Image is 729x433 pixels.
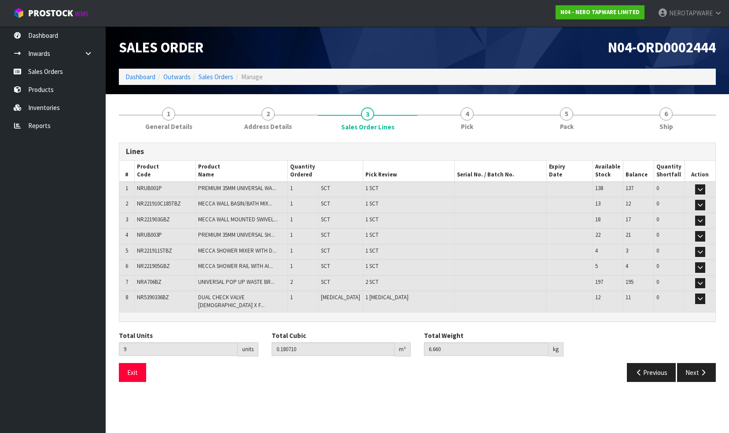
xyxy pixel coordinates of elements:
[549,342,563,356] div: kg
[626,184,633,192] span: 137
[125,231,128,239] span: 4
[125,184,128,192] span: 1
[560,107,573,121] span: 5
[196,161,288,182] th: Product Name
[272,331,306,340] label: Total Cubic
[137,200,181,207] span: NR221910C185TBZ
[595,294,600,301] span: 12
[656,216,659,223] span: 0
[290,294,293,301] span: 1
[455,161,547,182] th: Serial No. / Batch No.
[461,122,473,131] span: Pick
[119,363,146,382] button: Exit
[321,216,330,223] span: SCT
[595,231,600,239] span: 22
[656,294,659,301] span: 0
[290,200,293,207] span: 1
[126,147,709,156] h3: Lines
[198,184,276,192] span: PREMIUM 35MM UNIVERSAL WA...
[238,342,258,356] div: units
[656,247,659,254] span: 0
[125,262,128,270] span: 6
[656,231,659,239] span: 0
[137,216,170,223] span: NR221903GBZ
[290,184,293,192] span: 1
[626,200,631,207] span: 12
[595,278,603,286] span: 197
[659,122,673,131] span: Ship
[656,278,659,286] span: 0
[677,363,716,382] button: Next
[626,231,631,239] span: 21
[125,294,128,301] span: 8
[137,247,172,254] span: NR221911STBZ
[659,107,673,121] span: 6
[125,200,128,207] span: 2
[460,107,474,121] span: 4
[198,247,276,254] span: MECCA SHOWER MIXER WITH D...
[424,331,464,340] label: Total Weight
[365,200,379,207] span: 1 SCT
[125,247,128,254] span: 5
[145,122,192,131] span: General Details
[626,262,628,270] span: 4
[394,342,411,356] div: m³
[198,231,275,239] span: PREMIUM 35MM UNIVERSAL SH...
[135,161,196,182] th: Product Code
[119,342,238,356] input: Total Units
[321,278,330,286] span: SCT
[119,136,716,389] span: Sales Order Lines
[198,216,278,223] span: MECCA WALL MOUNTED SWIVEL...
[198,200,272,207] span: MECCA WALL BASIN/BATH MIX...
[365,294,409,301] span: 1 [MEDICAL_DATA]
[365,247,379,254] span: 1 SCT
[290,262,293,270] span: 1
[119,38,204,56] span: Sales Order
[198,278,275,286] span: UNIVERSAL POP UP WASTE BR...
[595,247,598,254] span: 4
[28,7,73,19] span: ProStock
[125,216,128,223] span: 3
[75,10,88,18] small: WMS
[595,216,600,223] span: 18
[626,294,631,301] span: 11
[137,231,162,239] span: NRUB003P
[365,278,379,286] span: 2 SCT
[137,294,169,301] span: NR5390336BZ
[623,161,654,182] th: Balance
[626,247,628,254] span: 3
[13,7,24,18] img: cube-alt.png
[595,262,598,270] span: 5
[261,107,275,121] span: 2
[560,8,640,16] strong: N04 - NERO TAPWARE LIMITED
[656,200,659,207] span: 0
[137,278,162,286] span: NRA706BZ
[321,200,330,207] span: SCT
[244,122,292,131] span: Address Details
[137,262,170,270] span: NR221905GBZ
[595,184,603,192] span: 138
[125,73,155,81] a: Dashboard
[361,107,374,121] span: 3
[424,342,549,356] input: Total Weight
[627,363,676,382] button: Previous
[321,294,360,301] span: [MEDICAL_DATA]
[290,231,293,239] span: 1
[595,200,600,207] span: 13
[321,262,330,270] span: SCT
[119,331,153,340] label: Total Units
[654,161,685,182] th: Quantity Shortfall
[363,161,455,182] th: Pick Review
[593,161,623,182] th: Available Stock
[137,184,162,192] span: NRUB001P
[198,262,273,270] span: MECCA SHOWER RAIL WITH AI...
[365,184,379,192] span: 1 SCT
[321,247,330,254] span: SCT
[290,216,293,223] span: 1
[162,107,175,121] span: 1
[669,9,713,17] span: NEROTAPWARE
[365,262,379,270] span: 1 SCT
[341,122,394,132] span: Sales Order Lines
[626,216,631,223] span: 17
[290,247,293,254] span: 1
